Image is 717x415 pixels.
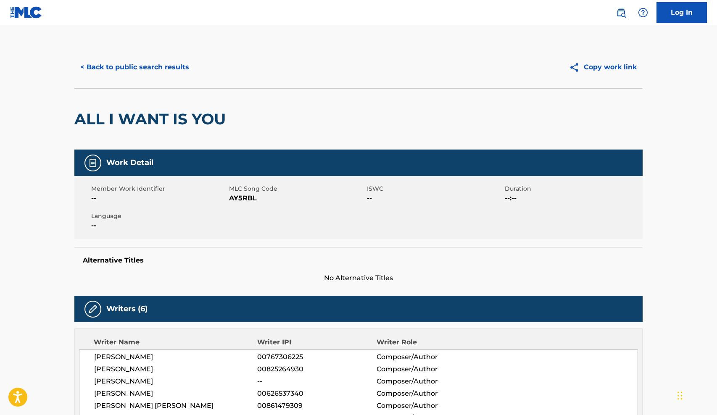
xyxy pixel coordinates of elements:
span: -- [91,221,227,231]
img: Copy work link [569,62,584,73]
img: search [616,8,626,18]
span: -- [367,193,503,203]
span: Composer/Author [377,401,485,411]
img: help [638,8,648,18]
span: --:-- [505,193,641,203]
span: ISWC [367,184,503,193]
h5: Work Detail [106,158,153,168]
span: Duration [505,184,641,193]
span: Composer/Author [377,364,485,374]
img: Writers [88,304,98,314]
span: [PERSON_NAME] [94,364,257,374]
span: 00825264930 [257,364,377,374]
iframe: Chat Widget [675,375,717,415]
span: 00626537340 [257,389,377,399]
span: -- [91,193,227,203]
span: Member Work Identifier [91,184,227,193]
button: < Back to public search results [74,57,195,78]
span: [PERSON_NAME] [94,376,257,386]
div: Writer Name [94,337,257,347]
h5: Alternative Titles [83,256,634,265]
span: [PERSON_NAME] [PERSON_NAME] [94,401,257,411]
span: AY5RBL [229,193,365,203]
span: -- [257,376,377,386]
button: Copy work link [563,57,643,78]
img: MLC Logo [10,6,42,18]
span: [PERSON_NAME] [94,352,257,362]
span: 00767306225 [257,352,377,362]
a: Log In [656,2,707,23]
h5: Writers (6) [106,304,148,314]
h2: ALL I WANT IS YOU [74,110,230,129]
div: Writer Role [377,337,485,347]
span: Composer/Author [377,389,485,399]
div: Help [635,4,651,21]
span: No Alternative Titles [74,273,643,283]
div: Writer IPI [257,337,377,347]
span: 00861479309 [257,401,377,411]
a: Public Search [613,4,630,21]
span: Composer/Author [377,376,485,386]
img: Work Detail [88,158,98,168]
div: Drag [677,383,683,408]
span: Composer/Author [377,352,485,362]
span: MLC Song Code [229,184,365,193]
span: Language [91,212,227,221]
span: [PERSON_NAME] [94,389,257,399]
